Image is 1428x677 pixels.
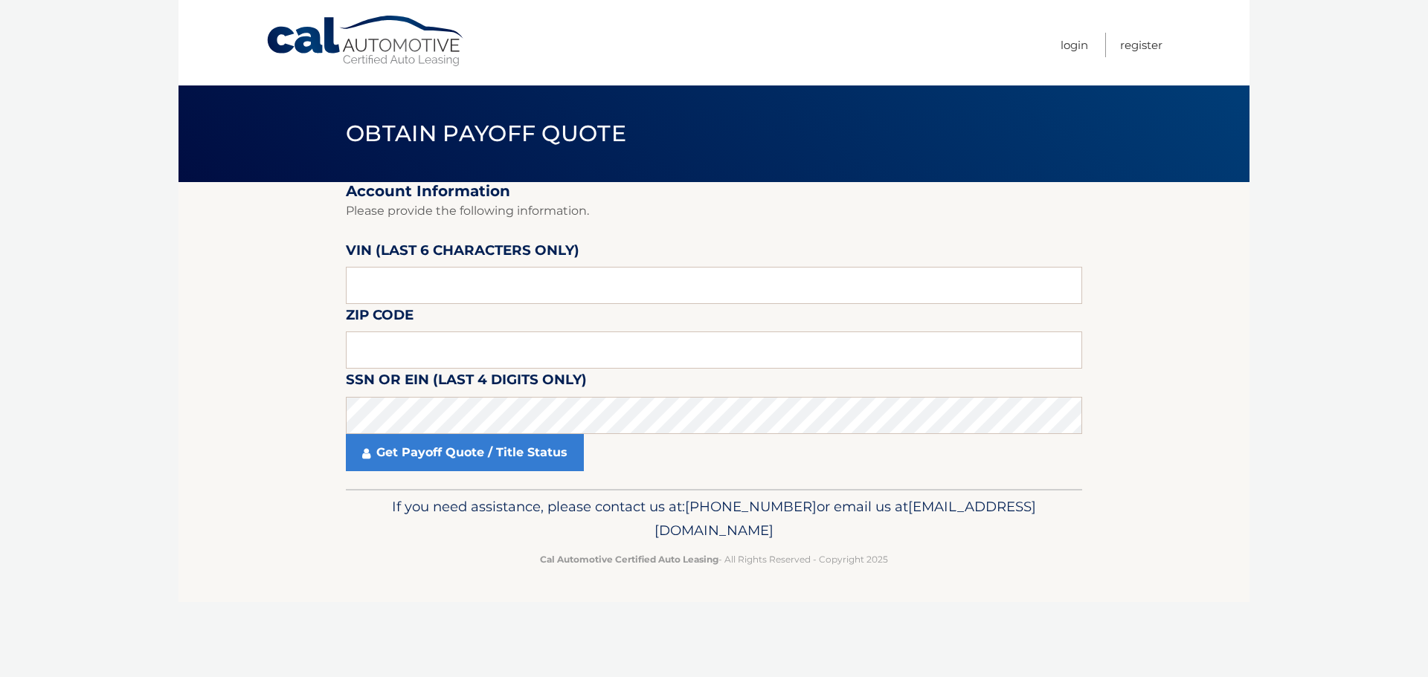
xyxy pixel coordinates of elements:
h2: Account Information [346,182,1082,201]
a: Get Payoff Quote / Title Status [346,434,584,471]
p: Please provide the following information. [346,201,1082,221]
strong: Cal Automotive Certified Auto Leasing [540,554,718,565]
p: - All Rights Reserved - Copyright 2025 [356,551,1072,567]
a: Register [1120,33,1162,57]
a: Cal Automotive [266,15,466,68]
span: [PHONE_NUMBER] [685,498,817,515]
label: VIN (last 6 characters only) [346,239,579,267]
label: Zip Code [346,304,414,331]
label: SSN or EIN (last 4 digits only) [346,369,587,396]
a: Login [1061,33,1088,57]
p: If you need assistance, please contact us at: or email us at [356,495,1072,542]
span: Obtain Payoff Quote [346,120,626,147]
